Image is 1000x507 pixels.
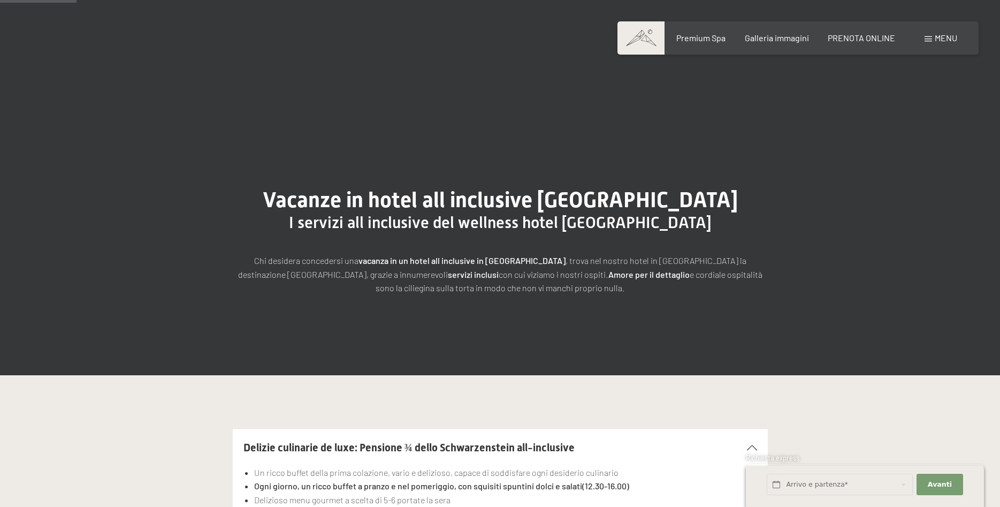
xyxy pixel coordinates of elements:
span: Delizie culinarie de luxe: Pensione ¾ dello Schwarzenstein all-inclusive [243,441,575,454]
span: Vacanze in hotel all inclusive [GEOGRAPHIC_DATA] [263,187,738,213]
span: Richiesta express [746,453,799,462]
span: Avanti [928,480,952,489]
button: Avanti [917,474,963,496]
span: Menu [935,33,957,43]
li: Un ricco buffet della prima colazione, vario e delizioso, capace di soddisfare ogni desiderio cul... [254,466,757,480]
a: PRENOTA ONLINE [828,33,895,43]
a: Premium Spa [676,33,726,43]
a: Galleria immagini [745,33,809,43]
strong: vacanza in un hotel all inclusive in [GEOGRAPHIC_DATA] [358,255,566,266]
strong: servizi inclusi [448,269,499,279]
span: I servizi all inclusive del wellness hotel [GEOGRAPHIC_DATA] [289,213,712,232]
strong: (12.30-16.00) [582,481,629,491]
strong: Ogni giorno, un ricco buffet a pranzo e nel pomeriggio, con squisiti spuntini dolci e salati [254,481,582,491]
strong: Amore per il dettaglio [608,269,690,279]
p: Chi desidera concedersi una , trova nel nostro hotel in [GEOGRAPHIC_DATA] la destinazione [GEOGRA... [233,254,768,295]
li: Delizioso menu gourmet a scelta di 5-6 portate la sera [254,493,757,507]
